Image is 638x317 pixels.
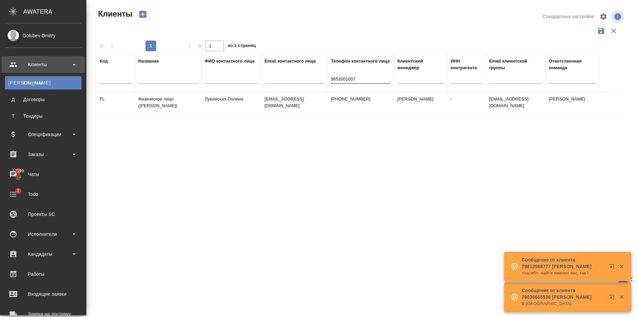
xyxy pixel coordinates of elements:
div: Клиентский менеджер [397,58,444,71]
div: Todo [5,189,81,199]
div: Email контактного лица [265,58,316,65]
p: Сообщение от клиента 79036665536 [PERSON_NAME] [522,287,605,300]
td: [EMAIL_ADDRESS][DOMAIN_NAME] [486,92,546,116]
button: Открыть в новой вкладке [605,290,621,306]
button: Сохранить фильтры [595,25,607,37]
div: Исполнители [5,229,81,239]
a: [PERSON_NAME]Клиенты [5,76,81,89]
div: Email клиентской группы [489,58,542,71]
div: Чаты [5,169,81,179]
a: 17199Чаты [2,166,85,183]
p: спасибо. найти именно вас, так? [522,270,605,276]
td: Лукомская Полина [201,92,261,116]
div: Клиенты [5,60,81,70]
div: Телефон контактного лица [331,58,390,65]
div: ИНН контрагента [451,58,482,71]
div: Кандидаты [5,249,81,259]
p: [PHONE_NUMBER] [331,96,391,102]
div: Название [138,58,159,65]
span: Клиенты [96,9,132,19]
td: [PERSON_NAME] [546,92,599,116]
button: Закрыть [615,263,628,269]
span: 17199 [9,168,28,174]
div: Код [100,58,108,65]
button: Сбросить фильтры [607,25,620,37]
button: Открыть в новой вкладке [605,260,621,276]
div: ФИО контактного лица [205,58,255,65]
div: Договоры [8,96,78,103]
div: Тендеры [8,113,78,119]
button: Создать [135,9,151,20]
div: split button [541,12,595,22]
div: Golubev Dmitry [5,32,81,39]
a: 7Todo [2,186,85,203]
div: Ответственная команда [549,58,595,71]
div: Заказы [5,149,81,159]
span: из 1 страниц [228,42,256,51]
td: [PERSON_NAME] [394,92,447,116]
span: Посмотреть информацию [611,10,625,23]
p: В [GEOGRAPHIC_DATA] [522,300,605,307]
td: FL [96,92,135,116]
button: Закрыть [615,294,628,300]
span: 7 [13,188,23,194]
td: - [447,92,486,116]
div: AWATERA [23,5,86,18]
span: Настроить таблицу [595,9,611,25]
a: ДДоговоры [5,93,81,106]
a: Работы [2,266,85,282]
a: Проекты SC [2,206,85,223]
a: ТТендеры [5,109,81,123]
div: Клиенты [8,79,78,86]
td: Физическое лицо ([PERSON_NAME]) [135,92,201,116]
a: Входящие заявки [2,286,85,302]
div: Спецификации [5,129,81,139]
p: [EMAIL_ADDRESS][DOMAIN_NAME] [265,96,324,109]
div: Работы [5,269,81,279]
div: Проекты SC [5,209,81,219]
div: Входящие заявки [5,289,81,299]
p: Сообщение от клиента 79612569777 [PERSON_NAME] [522,256,605,270]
